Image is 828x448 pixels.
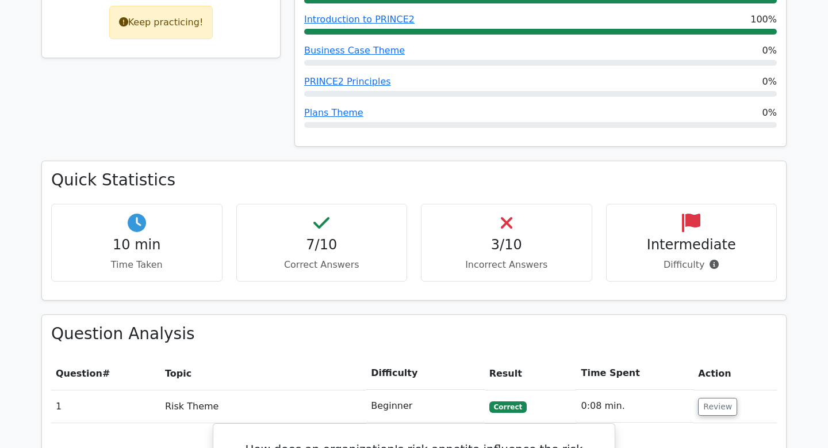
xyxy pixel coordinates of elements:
[61,237,213,253] h4: 10 min
[698,398,737,416] button: Review
[616,237,768,253] h4: Intermediate
[51,357,160,390] th: #
[246,258,398,272] p: Correct Answers
[109,6,213,39] div: Keep practicing!
[61,258,213,272] p: Time Taken
[431,237,582,253] h4: 3/10
[366,390,484,423] td: Beginner
[51,324,777,344] h3: Question Analysis
[304,14,415,25] a: Introduction to PRINCE2
[762,44,777,58] span: 0%
[616,258,768,272] p: Difficulty
[51,390,160,423] td: 1
[750,13,777,26] span: 100%
[431,258,582,272] p: Incorrect Answers
[304,45,405,56] a: Business Case Theme
[489,401,527,413] span: Correct
[304,76,391,87] a: PRINCE2 Principles
[693,357,777,390] th: Action
[51,170,777,190] h3: Quick Statistics
[485,357,577,390] th: Result
[56,368,102,379] span: Question
[160,357,366,390] th: Topic
[762,75,777,89] span: 0%
[762,106,777,120] span: 0%
[160,390,366,423] td: Risk Theme
[576,390,693,423] td: 0:08 min.
[246,237,398,253] h4: 7/10
[304,107,363,118] a: Plans Theme
[576,357,693,390] th: Time Spent
[366,357,484,390] th: Difficulty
